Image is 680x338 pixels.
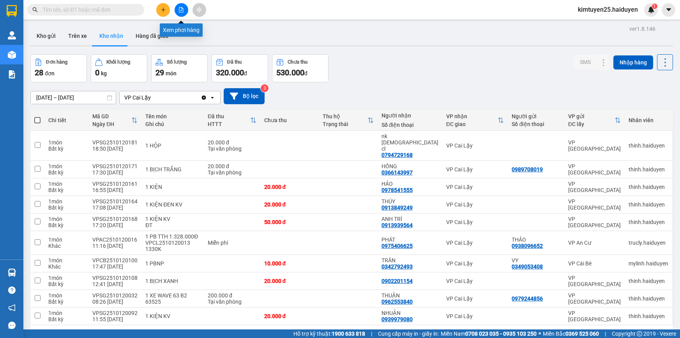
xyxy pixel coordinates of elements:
div: 1 món [48,257,85,263]
div: thinh.haiduyen [629,166,668,173]
div: Số lượng [167,59,187,65]
div: 20.000 đ [264,313,315,319]
th: Toggle SortBy [204,110,260,131]
div: Tại văn phòng [208,299,256,305]
div: 0989708019 [512,166,543,173]
div: NHUẬN [382,310,438,316]
div: VP Cái Bè [568,260,621,267]
div: Bất kỳ [48,205,85,211]
div: VP Cai Lậy [446,313,504,319]
div: Mã GD [92,113,131,119]
div: Chưa thu [264,117,315,123]
div: 0342792493 [382,263,413,270]
span: 0 [95,68,99,77]
div: VP Cai Lậy [446,166,504,173]
sup: 3 [261,84,268,92]
div: VP [GEOGRAPHIC_DATA] [568,216,621,228]
div: Miễn phí [208,240,256,246]
img: warehouse-icon [8,269,16,277]
span: 320.000 [216,68,244,77]
div: ĐT [145,222,200,228]
div: Tên món [145,113,200,119]
span: file-add [178,7,184,12]
button: Bộ lọc [224,88,265,104]
div: thinh.haiduyen [629,142,668,149]
div: VPSG2510120092 [92,310,138,316]
div: 0979244856 [512,295,543,302]
div: 20.000 đ [208,139,256,146]
div: Chưa thu [288,59,307,65]
div: VPSG2510120171 [92,163,138,169]
img: icon-new-feature [648,6,655,13]
div: thinh.haiduyen [629,184,668,190]
button: Khối lượng0kg [91,54,147,82]
div: 1 PBNP [145,260,200,267]
button: SMS [574,55,597,69]
span: 28 [35,68,43,77]
span: đơn [45,70,55,76]
button: Kho nhận [93,27,129,45]
div: 08:26 [DATE] [92,299,138,305]
div: VP [GEOGRAPHIC_DATA] [568,198,621,211]
button: Nhập hàng [613,55,653,69]
button: plus [156,3,170,17]
div: 1330K [145,246,200,252]
div: thinh.haiduyen [629,295,668,302]
button: Đã thu320.000đ [212,54,268,82]
div: 1 XE WAVE 63 B2 63525 [145,292,200,305]
div: VP [GEOGRAPHIC_DATA] [568,163,621,176]
div: VP Cai Lậy [446,260,504,267]
div: VP [GEOGRAPHIC_DATA] [568,275,621,287]
div: 12:41 [DATE] [92,281,138,287]
span: đ [244,70,247,76]
div: Ngày ĐH [92,121,131,127]
div: Bất kỳ [48,299,85,305]
div: Tại văn phòng [208,169,256,176]
th: Toggle SortBy [564,110,625,131]
div: 17:30 [DATE] [92,169,138,176]
div: 18:50 [DATE] [92,146,138,152]
img: solution-icon [8,70,16,78]
div: Trạng thái [323,121,367,127]
div: THUẬN [382,292,438,299]
div: 0978541555 [382,187,413,193]
button: Chưa thu530.000đ [272,54,329,82]
button: caret-down [662,3,675,17]
span: | [371,329,372,338]
div: 1 BỊCH XANH [145,278,200,284]
div: ANH TRÍ [382,216,438,222]
img: logo-vxr [7,5,17,17]
span: notification [8,304,16,311]
div: 1 món [48,139,85,146]
div: Thu hộ [323,113,367,119]
th: Toggle SortBy [88,110,141,131]
svg: open [209,94,215,101]
div: VPAC2510120016 [92,237,138,243]
button: Hàng đã giao [129,27,175,45]
div: VP Cai Lậy [446,201,504,208]
div: 0913849249 [382,205,413,211]
div: VP nhận [446,113,498,119]
div: THÚY [382,198,438,205]
img: warehouse-icon [8,31,16,39]
div: VPSG2510120108 [92,275,138,281]
div: 1 KIỆN ĐEN KV [145,201,200,208]
span: 530.000 [276,68,304,77]
div: 1 món [48,198,85,205]
div: VP Cai Lậy [124,94,151,101]
div: nk thiên phúc cl [382,133,438,152]
div: 20.000 đ [264,278,315,284]
strong: 0708 023 035 - 0935 103 250 [465,331,537,337]
div: thinh.haiduyen [629,313,668,319]
div: Chi tiết [48,117,85,123]
div: VPSG2510120161 [92,181,138,187]
button: Đơn hàng28đơn [30,54,87,82]
div: 1 món [48,163,85,169]
div: thinh.haiduyen [629,278,668,284]
div: THẢO [512,237,560,243]
th: Toggle SortBy [319,110,378,131]
div: Người nhận [382,112,438,119]
div: 0939979080 [382,316,413,322]
span: kimtuyen25.haiduyen [572,5,644,14]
